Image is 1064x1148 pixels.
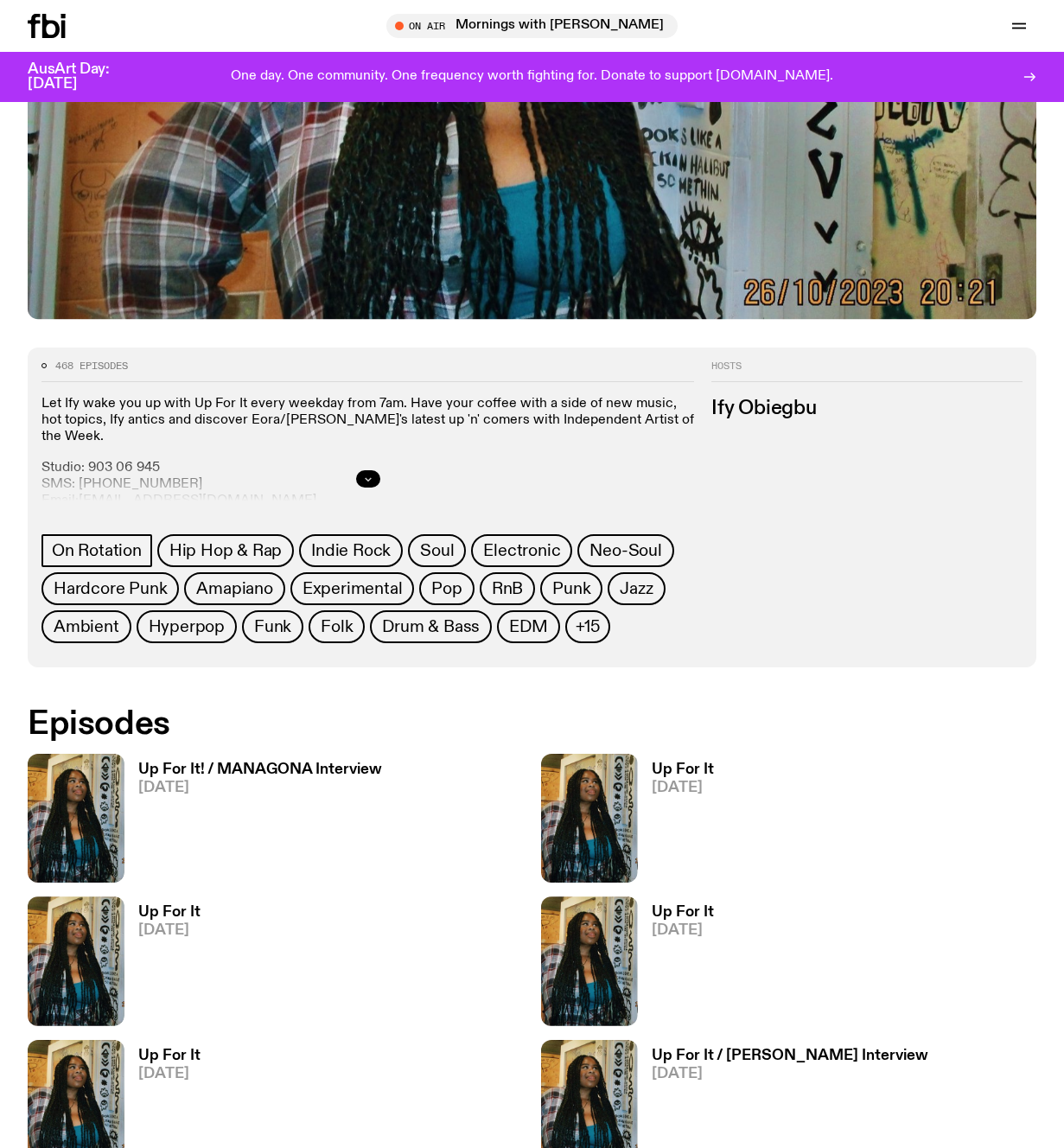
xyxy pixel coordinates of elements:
[408,534,466,567] a: Soul
[577,534,673,567] a: Neo-Soul
[242,610,303,643] a: Funk
[321,617,353,636] span: Folk
[311,541,391,560] span: Indie Rock
[28,754,124,883] img: Ify - a Brown Skin girl with black braided twists, looking up to the side with her tongue stickin...
[28,709,694,740] h2: Episodes
[157,534,294,567] a: Hip Hop & Rap
[303,579,403,598] span: Experimental
[382,617,480,636] span: Drum & Bass
[420,541,454,560] span: Soul
[169,541,282,560] span: Hip Hop & Rap
[231,69,833,85] p: One day. One community. One frequency worth fighting for. Donate to support [DOMAIN_NAME].
[652,923,714,938] span: [DATE]
[41,396,694,446] p: Let Ify wake you up with Up For It every weekday from 7am. Have your coffee with a side of new mu...
[28,896,124,1025] img: Ify - a Brown Skin girl with black braided twists, looking up to the side with her tongue stickin...
[124,905,201,1025] a: Up For It[DATE]
[41,610,131,643] a: Ambient
[41,534,152,567] a: On Rotation
[137,610,237,643] a: Hyperpop
[419,572,474,605] a: Pop
[541,896,638,1025] img: Ify - a Brown Skin girl with black braided twists, looking up to the side with her tongue stickin...
[638,762,714,883] a: Up For It[DATE]
[55,361,128,371] span: 468 episodes
[138,1067,201,1081] span: [DATE]
[138,762,382,777] h3: Up For It! / MANAGONA Interview
[552,579,590,598] span: Punk
[540,572,602,605] a: Punk
[299,534,403,567] a: Indie Rock
[138,905,201,920] h3: Up For It
[652,905,714,920] h3: Up For It
[652,1049,928,1063] h3: Up For It / [PERSON_NAME] Interview
[565,610,610,643] button: +15
[386,14,678,38] button: On AirMornings with [PERSON_NAME]
[652,781,714,795] span: [DATE]
[309,610,365,643] a: Folk
[124,762,382,883] a: Up For It! / MANAGONA Interview[DATE]
[54,579,167,598] span: Hardcore Punk
[497,610,559,643] a: EDM
[41,572,179,605] a: Hardcore Punk
[149,617,225,636] span: Hyperpop
[483,541,560,560] span: Electronic
[608,572,665,605] a: Jazz
[620,579,653,598] span: Jazz
[652,1067,928,1081] span: [DATE]
[711,399,1023,418] h3: Ify Obiegbu
[492,579,523,598] span: RnB
[54,617,119,636] span: Ambient
[184,572,284,605] a: Amapiano
[138,781,382,795] span: [DATE]
[711,361,1023,382] h2: Hosts
[254,617,291,636] span: Funk
[652,762,714,777] h3: Up For It
[28,62,138,92] h3: AusArt Day: [DATE]
[480,572,535,605] a: RnB
[589,541,661,560] span: Neo-Soul
[541,754,638,883] img: Ify - a Brown Skin girl with black braided twists, looking up to the side with her tongue stickin...
[638,905,714,1025] a: Up For It[DATE]
[370,610,492,643] a: Drum & Bass
[509,617,547,636] span: EDM
[471,534,572,567] a: Electronic
[196,579,272,598] span: Amapiano
[290,572,415,605] a: Experimental
[576,617,600,636] span: +15
[52,541,142,560] span: On Rotation
[138,923,201,938] span: [DATE]
[138,1049,201,1063] h3: Up For It
[431,579,462,598] span: Pop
